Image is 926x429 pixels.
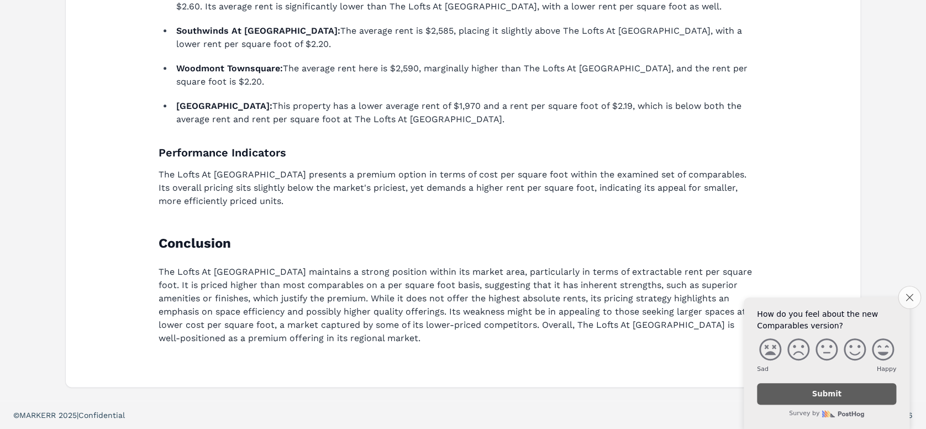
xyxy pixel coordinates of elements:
p: The average rent is $2,585, placing it slightly above The Lofts At [GEOGRAPHIC_DATA], with a lowe... [176,24,754,51]
h2: Conclusion [159,234,754,252]
p: The Lofts At [GEOGRAPHIC_DATA] maintains a strong position within its market area, particularly i... [159,265,754,345]
span: MARKERR [19,411,59,420]
h3: Performance Indicators [159,144,754,161]
strong: Woodmont Townsquare: [176,63,283,74]
strong: Southwinds At [GEOGRAPHIC_DATA]: [176,25,340,36]
p: The average rent here is $2,590, marginally higher than The Lofts At [GEOGRAPHIC_DATA], and the r... [176,62,754,88]
span: 2025 | [59,411,78,420]
span: © [13,411,19,420]
p: The Lofts At [GEOGRAPHIC_DATA] presents a premium option in terms of cost per square foot within ... [159,168,754,208]
strong: [GEOGRAPHIC_DATA]: [176,101,272,111]
span: Confidential [78,411,125,420]
p: This property has a lower average rent of $1,970 and a rent per square foot of $2.19, which is be... [176,100,754,126]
